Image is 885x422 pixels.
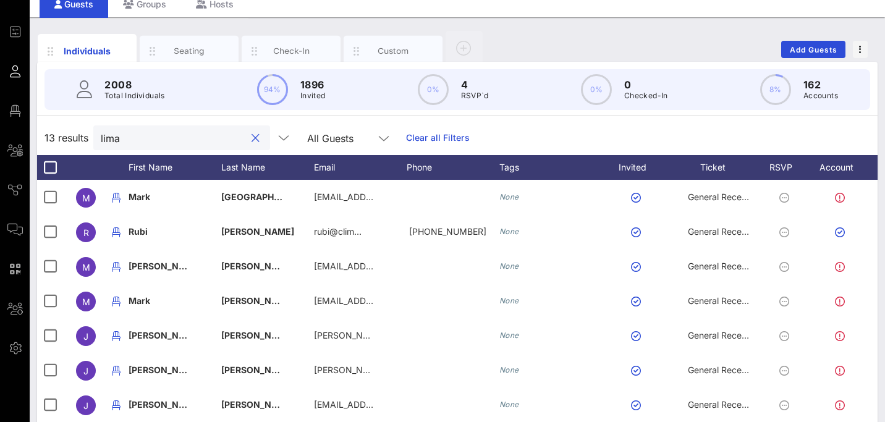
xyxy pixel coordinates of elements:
[314,330,534,340] span: [PERSON_NAME][EMAIL_ADDRESS][DOMAIN_NAME]
[672,155,765,180] div: Ticket
[624,77,668,92] p: 0
[803,90,838,102] p: Accounts
[264,45,319,57] div: Check-In
[688,399,762,410] span: General Reception
[314,365,605,375] span: [PERSON_NAME][EMAIL_ADDRESS][PERSON_NAME][DOMAIN_NAME]
[499,400,519,409] i: None
[604,155,672,180] div: Invited
[314,192,463,202] span: [EMAIL_ADDRESS][DOMAIN_NAME]
[221,226,294,237] span: [PERSON_NAME]
[82,262,90,272] span: M
[499,296,519,305] i: None
[307,133,354,144] div: All Guests
[300,77,326,92] p: 1896
[44,130,88,145] span: 13 results
[129,399,201,410] span: [PERSON_NAME]
[406,131,470,145] a: Clear all Filters
[688,365,762,375] span: General Reception
[407,155,499,180] div: Phone
[314,261,463,271] span: [EMAIL_ADDRESS][DOMAIN_NAME]
[688,261,762,271] span: General Reception
[499,331,519,340] i: None
[129,365,201,375] span: [PERSON_NAME]
[60,44,115,57] div: Individuals
[221,330,294,340] span: [PERSON_NAME]
[499,227,519,236] i: None
[83,331,88,342] span: J
[83,227,89,238] span: R
[688,226,762,237] span: General Reception
[129,226,148,237] span: Rubi
[688,192,762,202] span: General Reception
[221,261,294,271] span: [PERSON_NAME]
[688,295,762,306] span: General Reception
[499,365,519,374] i: None
[789,45,838,54] span: Add Guests
[803,77,838,92] p: 162
[314,155,407,180] div: Email
[688,330,762,340] span: General Reception
[409,226,486,237] span: +18188002733
[129,295,150,306] span: Mark
[221,365,294,375] span: [PERSON_NAME]
[808,155,876,180] div: Account
[461,77,489,92] p: 4
[314,214,362,249] p: rubi@clim…
[461,90,489,102] p: RSVP`d
[499,192,519,201] i: None
[624,90,668,102] p: Checked-In
[129,192,150,202] span: Mark
[82,193,90,203] span: M
[499,261,519,271] i: None
[162,45,217,57] div: Seating
[129,155,221,180] div: First Name
[221,399,294,410] span: [PERSON_NAME]
[221,295,294,306] span: [PERSON_NAME]
[781,41,845,58] button: Add Guests
[129,330,201,340] span: [PERSON_NAME]
[83,366,88,376] span: J
[221,192,311,202] span: [GEOGRAPHIC_DATA]
[83,400,88,411] span: J
[104,90,165,102] p: Total Individuals
[221,155,314,180] div: Last Name
[300,125,399,150] div: All Guests
[366,45,421,57] div: Custom
[129,261,201,271] span: [PERSON_NAME]
[314,295,463,306] span: [EMAIL_ADDRESS][DOMAIN_NAME]
[300,90,326,102] p: Invited
[314,399,463,410] span: [EMAIL_ADDRESS][DOMAIN_NAME]
[104,77,165,92] p: 2008
[82,297,90,307] span: M
[252,132,260,145] button: clear icon
[499,155,604,180] div: Tags
[765,155,808,180] div: RSVP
